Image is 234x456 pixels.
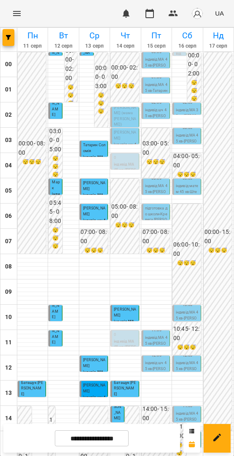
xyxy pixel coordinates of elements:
h6: 13 [5,389,12,398]
span: [PERSON_NAME] [83,358,105,368]
span: Батащук [PERSON_NAME] [21,381,43,396]
h6: 04 [5,161,12,170]
h6: 00:00 - 03:00 [95,64,108,91]
h6: 06 [5,212,12,221]
h6: 00:00 - 02:00 [188,51,200,78]
h6: 😴😴😴 [173,171,200,179]
h6: Ср [81,29,108,42]
p: індивід шч 45 хв - [PERSON_NAME] [145,360,168,378]
h6: 14 серп [111,42,139,50]
p: індивід МА 45 хв [114,319,137,330]
p: індивід МА 45 хв - [PERSON_NAME] [176,133,199,150]
p: індивід шч 45 хв [114,142,137,153]
h6: Пт [143,29,170,42]
p: індивід МА 45 хв - [PERSON_NAME] [145,183,168,201]
h6: 07:00 - 08:00 [143,228,169,246]
h6: 00 [5,60,12,69]
p: індивід МА 45 хв ([PERSON_NAME]) [114,162,137,179]
h6: 05:45 - 08:00 [49,198,61,226]
h6: 17 серп [204,42,232,50]
h6: 😴😴😴 [49,226,61,250]
h6: 03 [5,136,12,145]
h6: 😴😴😴 [204,247,231,255]
span: Батащук [PERSON_NAME] [114,381,136,396]
p: індивід МА 45 хв - [PERSON_NAME] [176,360,199,378]
h6: Нд [204,29,232,42]
img: avatar_s.png [191,8,203,19]
p: індивід МА 30 хв - [PERSON_NAME] [176,107,199,125]
span: [PERSON_NAME] [83,383,105,393]
p: підготовка до школи - Кревега [PERSON_NAME] [145,206,168,228]
p: індивід МА 45 хв - [PERSON_NAME] [176,411,199,428]
span: [PERSON_NAME] [52,39,59,66]
p: індивід МА 45 хв [83,370,106,381]
h6: 00:00 - 02:00 [65,46,76,83]
p: індивід МА 45 хв ([PERSON_NAME]) [114,339,137,356]
h6: 😴😴😴 [111,221,138,229]
p: індивід матем 45 хв - Штемпель Марк [176,183,199,201]
h6: Сб [173,29,201,42]
h6: 11 серп [19,42,46,50]
p: індивід шч 45 хв [52,119,60,148]
h6: 16 серп [173,42,201,50]
h6: 07 [5,237,12,246]
h6: 😴😴😴 [111,82,138,90]
h6: 03:00 - 05:00 [143,139,169,157]
span: [PERSON_NAME] [52,90,59,117]
h6: 10:45 - 12:00 [173,325,200,343]
p: 0 [114,155,137,161]
h6: 09 [5,287,12,297]
h6: 11 [5,338,12,347]
p: індивід МА 45 хв - [PERSON_NAME] [145,57,168,74]
p: 0 [114,332,137,338]
h6: 😴😴😴 [19,158,45,166]
p: індивід шч 45 хв [83,395,106,406]
h6: 00:00 - 02:00 [111,63,138,81]
p: індивід шч 45 хв - [PERSON_NAME] [145,107,168,125]
p: індивід матем 45 хв [52,192,60,226]
h6: 00:00 - 15:00 [204,228,231,246]
button: UA [212,5,227,21]
span: Татарин Соломія [83,143,105,153]
p: індивід МА 45 хв - [PERSON_NAME] [145,335,168,352]
h6: 😴😴😴 [143,247,169,255]
p: індивід шч 45 хв [83,218,106,229]
h6: 12 [5,363,12,373]
span: UA [215,9,224,18]
h6: 05 [5,186,12,196]
h6: 06:00 - 10:00 [173,240,200,258]
span: [PERSON_NAME] [114,307,136,317]
h6: 03:00 - 05:00 [49,127,61,154]
h6: 😴😴😴 [173,259,200,267]
h6: 14:00 - 15:00 [143,405,169,423]
p: індивід МА 45 хв [83,193,106,204]
h6: 05:00 - 08:00 [111,202,138,220]
p: індивід МА 45 хв - Татарин Соломія [145,82,168,99]
h6: 😴😴😴 [143,158,169,166]
h6: 04:00 - 05:00 [173,152,200,170]
span: [PERSON_NAME] [52,292,59,319]
h6: 😴😴😴 [188,79,200,102]
span: [PERSON_NAME] [83,181,105,191]
h6: 14 [5,414,12,423]
h6: 07:00 - 08:00 [81,228,107,246]
h6: Чт [111,29,139,42]
h6: 😴😴😴 [81,247,107,255]
h6: 😴😴😴 [173,343,200,351]
h6: 08 [5,262,12,271]
p: індивід МА 45 хв [83,155,106,166]
h6: Вт [49,29,77,42]
span: [PERSON_NAME] [114,130,136,140]
h6: 10 [5,313,12,322]
p: індивід МА 45 хв [52,321,60,350]
h6: 15 серп [143,42,170,50]
h6: 😴😴😴 [49,155,61,178]
button: Menu [7,3,27,24]
h6: 02 [5,110,12,120]
h6: 😴😴😴 [95,91,108,115]
p: індивід МА 45 хв - [PERSON_NAME] [176,310,199,327]
h6: 12 серп [49,42,77,50]
h6: Пн [19,29,46,42]
h6: 13 серп [81,42,108,50]
h6: 00:00 - 08:00 [19,139,45,157]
